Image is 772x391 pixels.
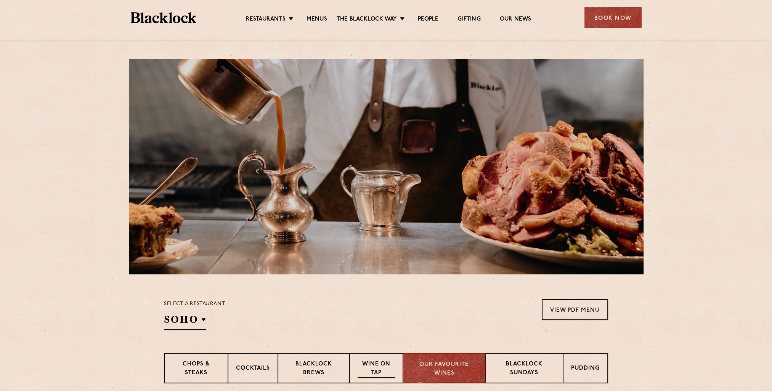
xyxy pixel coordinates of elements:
a: Our News [500,16,531,24]
a: Restaurants [246,16,286,24]
p: Blacklock Sundays [493,360,555,378]
p: Blacklock Brews [286,360,342,378]
p: Chops & Steaks [172,360,220,378]
p: Our favourite wines [411,361,477,378]
a: Gifting [457,16,480,24]
div: Book Now [584,7,642,28]
img: BL_Textured_Logo-footer-cropped.svg [131,12,197,23]
h2: SOHO [164,313,206,330]
a: Menus [307,16,327,24]
a: People [418,16,438,24]
a: View PDF Menu [542,299,608,320]
p: Wine on Tap [358,360,395,378]
p: Cocktails [236,364,270,374]
a: The Blacklock Way [337,16,397,24]
p: Select a restaurant [164,299,225,309]
p: Pudding [571,364,600,374]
